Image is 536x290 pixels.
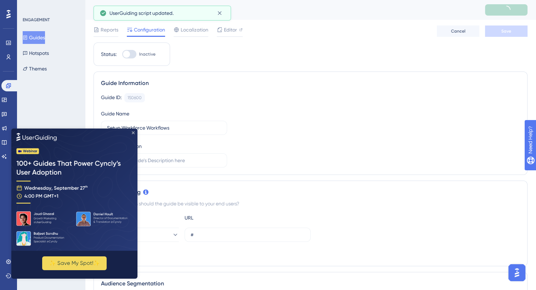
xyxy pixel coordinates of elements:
[101,79,520,87] div: Guide Information
[23,62,47,75] button: Themes
[451,28,466,34] span: Cancel
[107,157,221,164] input: Type your Guide’s Description here
[181,25,208,34] span: Localization
[101,279,520,288] div: Audience Segmentation
[94,5,467,15] div: Setup Workforce Workflows
[185,214,263,222] div: URL
[101,214,179,222] div: Choose A Rule
[501,28,511,34] span: Save
[485,25,527,37] button: Save
[17,2,44,10] span: Need Help?
[101,199,520,208] div: On which pages should the guide be visible to your end users?
[101,188,520,197] div: Page Targeting
[139,51,156,57] span: Inactive
[23,17,50,23] div: ENGAGEMENT
[31,128,95,142] button: ✨ Save My Spot!✨
[107,124,221,132] input: Type your Guide’s Name here
[120,3,123,6] div: Close Preview
[191,231,305,239] input: yourwebsite.com/path
[134,25,165,34] span: Configuration
[23,31,45,44] button: Guides
[128,95,142,101] div: 150600
[437,25,479,37] button: Cancel
[23,47,49,59] button: Hotspots
[101,109,129,118] div: Guide Name
[506,262,527,283] iframe: UserGuiding AI Assistant Launcher
[109,9,174,17] span: UserGuiding script updated.
[101,25,118,34] span: Reports
[101,50,117,58] div: Status:
[224,25,237,34] span: Editor
[101,228,179,242] button: not equals
[101,93,122,102] div: Guide ID:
